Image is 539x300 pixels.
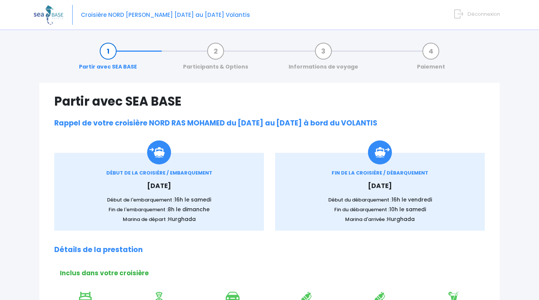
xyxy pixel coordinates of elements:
[286,215,473,223] p: Marina d'arrivée :
[368,140,392,164] img: icon_debarquement.svg
[106,169,212,176] span: DÉBUT DE LA CROISIÈRE / EMBARQUEMENT
[54,94,485,109] h1: Partir avec SEA BASE
[179,47,252,71] a: Participants & Options
[389,206,426,213] span: 10h le samedi
[75,47,141,71] a: Partir avec SEA BASE
[66,206,253,213] p: Fin de l'embarquement :
[81,11,250,19] span: Croisière NORD [PERSON_NAME] [DATE] au [DATE] Volantis
[285,47,362,71] a: Informations de voyage
[332,169,428,176] span: FIN DE LA CROISIÈRE / DÉBARQUEMENT
[468,10,500,18] span: Déconnexion
[387,215,415,223] span: Hurghada
[147,181,171,190] span: [DATE]
[60,269,485,277] h2: Inclus dans votre croisière
[168,206,210,213] span: 8h le dimanche
[368,181,392,190] span: [DATE]
[174,196,211,203] span: 16h le samedi
[413,47,449,71] a: Paiement
[66,196,253,204] p: Début de l'embarquement :
[66,215,253,223] p: Marina de départ :
[147,140,171,164] img: Icon_embarquement.svg
[54,246,485,254] h2: Détails de la prestation
[168,215,196,223] span: Hurghada
[286,206,473,213] p: Fin du débarquement :
[392,196,432,203] span: 16h le vendredi
[54,119,485,128] h2: Rappel de votre croisière NORD RAS MOHAMED du [DATE] au [DATE] à bord du VOLANTIS
[286,196,473,204] p: Début du débarquement :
